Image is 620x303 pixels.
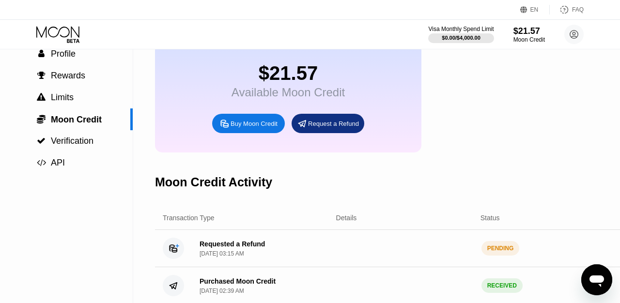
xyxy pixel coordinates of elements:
[550,5,584,15] div: FAQ
[37,71,46,80] span: 
[37,114,46,124] span: 
[513,26,545,36] div: $21.57
[481,278,523,293] div: RECEIVED
[51,49,76,59] span: Profile
[200,250,244,257] div: [DATE] 03:15 AM
[308,120,359,128] div: Request a Refund
[231,120,278,128] div: Buy Moon Credit
[51,136,93,146] span: Verification
[200,240,265,248] div: Requested a Refund
[513,36,545,43] div: Moon Credit
[480,214,500,222] div: Status
[232,86,345,99] div: Available Moon Credit
[36,93,46,102] div: 
[581,264,612,295] iframe: Button to launch messaging window, conversation in progress
[51,115,102,124] span: Moon Credit
[232,62,345,84] div: $21.57
[37,158,46,167] span: 
[36,71,46,80] div: 
[37,136,46,145] span: 
[520,5,550,15] div: EN
[36,114,46,124] div: 
[572,6,584,13] div: FAQ
[530,6,539,13] div: EN
[442,35,480,41] div: $0.00 / $4,000.00
[200,288,244,294] div: [DATE] 02:39 AM
[36,49,46,58] div: 
[428,26,494,32] div: Visa Monthly Spend Limit
[163,214,215,222] div: Transaction Type
[37,93,46,102] span: 
[38,49,45,58] span: 
[51,92,74,102] span: Limits
[51,71,85,80] span: Rewards
[36,158,46,167] div: 
[428,26,494,43] div: Visa Monthly Spend Limit$0.00/$4,000.00
[481,241,520,256] div: PENDING
[36,136,46,145] div: 
[200,277,276,285] div: Purchased Moon Credit
[513,26,545,43] div: $21.57Moon Credit
[336,214,357,222] div: Details
[292,114,364,133] div: Request a Refund
[51,158,65,167] span: API
[212,114,285,133] div: Buy Moon Credit
[155,175,272,189] div: Moon Credit Activity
